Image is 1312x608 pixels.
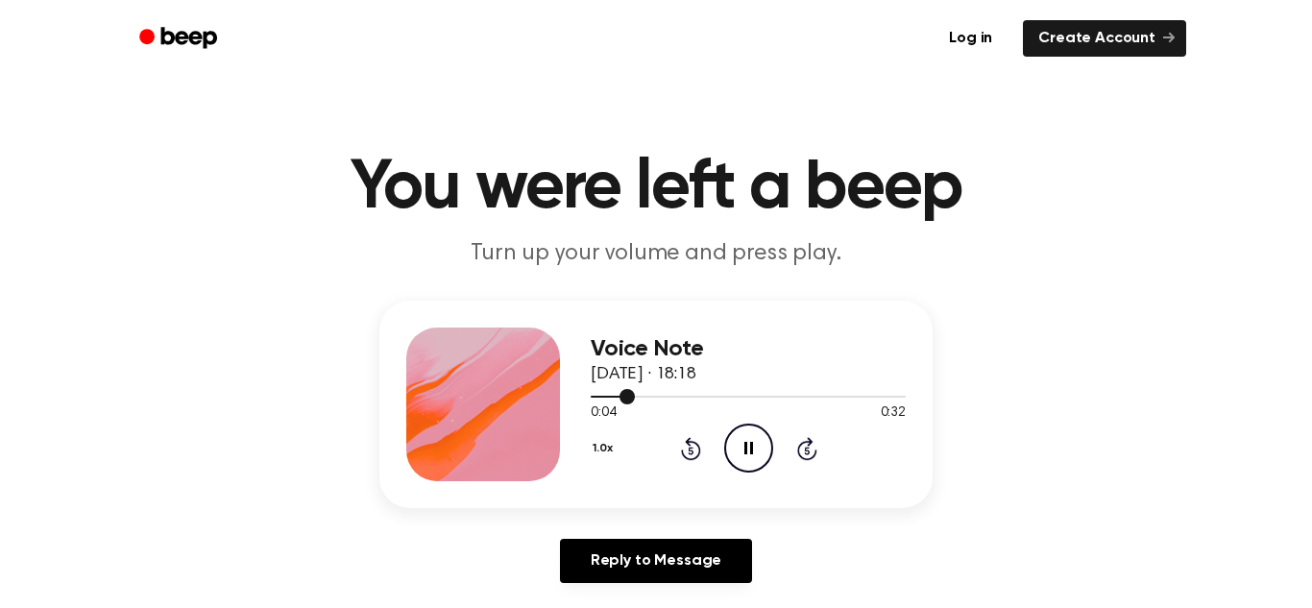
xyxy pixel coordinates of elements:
button: 1.0x [591,432,620,465]
span: 0:32 [881,403,906,424]
a: Reply to Message [560,539,752,583]
h3: Voice Note [591,336,906,362]
a: Create Account [1023,20,1186,57]
a: Log in [930,16,1011,61]
p: Turn up your volume and press play. [287,238,1025,270]
span: [DATE] · 18:18 [591,366,696,383]
span: 0:04 [591,403,616,424]
h1: You were left a beep [164,154,1148,223]
a: Beep [126,20,234,58]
